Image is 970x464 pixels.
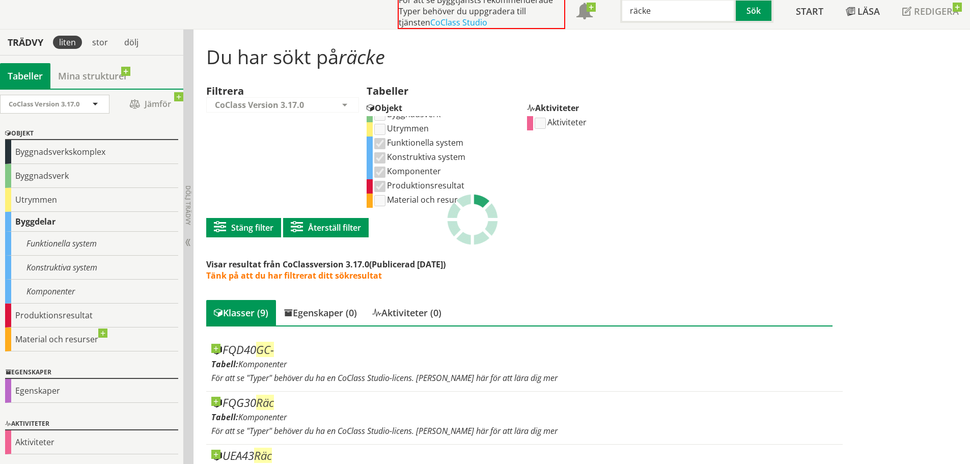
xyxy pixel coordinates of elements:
[256,395,274,410] span: Räc
[373,166,441,177] label: Komponenter
[211,450,837,462] div: UEA43
[206,84,244,98] label: Filtrera
[283,218,369,237] button: Återställ filter
[857,5,880,17] span: Läsa
[238,359,287,370] span: Komponenter
[238,412,287,423] span: Komponenter
[373,123,429,134] label: Utrymmen
[5,418,178,430] div: Aktiviteter
[5,164,178,188] div: Byggnadsverk
[211,397,837,409] div: FQG30
[374,167,385,178] input: Komponenter
[5,379,178,403] div: Egenskaper
[9,99,79,108] span: CoClass Version 3.17.0
[206,270,382,281] span: Tänk på att du har filtrerat ditt sökresultat
[206,218,281,237] button: Stäng filter
[5,367,178,379] div: Egenskaper
[430,17,487,28] a: CoClass Studio
[5,327,178,351] div: Material och resurser
[5,140,178,164] div: Byggnadsverkskomplex
[5,430,178,454] div: Aktiviteter
[527,97,680,116] div: Aktiviteter
[206,300,276,325] div: Klasser (9)
[367,97,519,116] div: Objekt
[5,188,178,212] div: Utrymmen
[211,372,558,384] span: För att se "Typer" behöver du ha en CoClass Studio-licens. [PERSON_NAME] här för att lära dig mer
[373,137,463,148] label: Funktionella system
[86,36,114,49] div: stor
[374,195,385,206] input: Material och resurser
[211,359,238,370] label: Tabell:
[206,339,842,392] article: Gå till informationssidan för CoClass Studio
[365,300,449,325] div: Aktiviteter (0)
[53,36,82,49] div: liten
[50,63,135,89] a: Mina strukturer
[5,212,178,232] div: Byggdelar
[5,232,178,256] div: Funktionella system
[339,43,385,70] span: räcke
[374,124,385,135] input: Utrymmen
[373,151,465,162] label: Konstruktiva system
[215,99,304,111] span: CoClass Version 3.17.0
[5,304,178,327] div: Produktionsresultat
[211,425,558,436] span: För att se "Typer" behöver du ha en CoClass Studio-licens. [PERSON_NAME] här för att lära dig mer
[5,256,178,280] div: Konstruktiva system
[184,185,192,225] span: Dölj trädvy
[276,300,365,325] div: Egenskaper (0)
[206,392,842,445] article: Gå till informationssidan för CoClass Studio
[5,128,178,140] div: Objekt
[535,118,546,129] input: Aktiviteter
[2,37,49,48] div: Trädvy
[120,95,181,113] span: Jämför
[256,342,274,357] span: GC-
[369,259,446,270] span: (Publicerad [DATE])
[206,259,369,270] span: Visar resultat från CoClassversion 3.17.0
[576,4,593,20] span: Notifikationer
[5,280,178,304] div: Komponenter
[374,181,385,192] input: Produktionsresultat
[211,412,238,423] label: Tabell:
[914,5,959,17] span: Redigera
[254,448,272,463] span: Räc
[367,84,408,100] label: Tabeller
[374,152,385,163] input: Konstruktiva system
[796,5,823,17] span: Start
[211,344,837,356] div: FQD40
[373,180,464,191] label: Produktionsresultat
[533,117,587,128] label: Aktiviteter
[118,36,145,49] div: dölj
[374,138,385,149] input: Funktionella system
[447,194,498,245] img: Laddar
[206,45,832,68] h1: Du har sökt på
[373,194,470,205] label: Material och resurser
